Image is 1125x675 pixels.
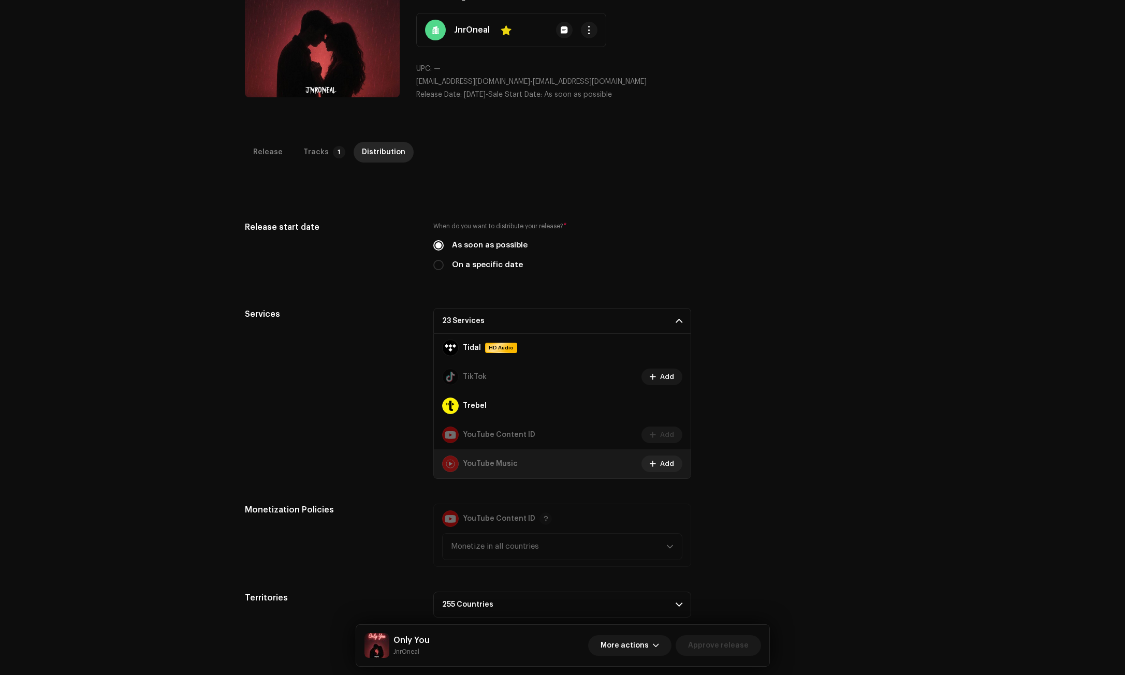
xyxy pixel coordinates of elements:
div: Release [253,142,283,163]
h5: Territories [245,592,417,604]
strong: YouTube Music [463,460,518,468]
small: When do you want to distribute your release? [433,221,563,231]
strong: YouTube Content ID [463,431,535,439]
p-badge: 1 [333,146,345,158]
label: On a specific date [452,259,523,271]
strong: TikTok [463,373,487,381]
h5: Only You [393,634,430,647]
span: [DATE] [464,91,486,98]
p-accordion-header: 23 Services [433,308,691,334]
span: More actions [601,635,649,656]
p-accordion-header: 255 Countries [433,592,691,618]
span: Approve release [688,635,749,656]
div: Tracks [303,142,329,163]
p-accordion-content: 23 Services [433,334,691,479]
div: Distribution [362,142,405,163]
small: Only You [393,647,430,657]
span: • [416,91,488,98]
span: [EMAIL_ADDRESS][DOMAIN_NAME] [533,78,647,85]
button: Approve release [676,635,761,656]
span: — [434,65,441,72]
button: Add [641,456,682,472]
span: Sale Start Date: [488,91,542,98]
span: HD Audio [486,344,516,352]
p: • [416,77,881,87]
h5: Monetization Policies [245,504,417,516]
button: More actions [588,635,671,656]
span: [EMAIL_ADDRESS][DOMAIN_NAME] [416,78,530,85]
strong: Tidal [463,344,481,352]
span: Add [660,453,674,474]
h5: Release start date [245,221,417,233]
strong: JnrOneal [454,24,490,36]
img: e65f4238-99a9-43cd-a06d-b99b06dab8b7 [364,633,389,658]
button: Add [641,369,682,385]
span: As soon as possible [544,91,612,98]
span: UPC: [416,65,432,72]
h5: Services [245,308,417,320]
span: Add [660,366,674,387]
span: Add [660,424,674,445]
strong: Trebel [463,402,487,410]
button: Add [641,427,682,443]
label: As soon as possible [452,240,528,251]
span: Release Date: [416,91,462,98]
